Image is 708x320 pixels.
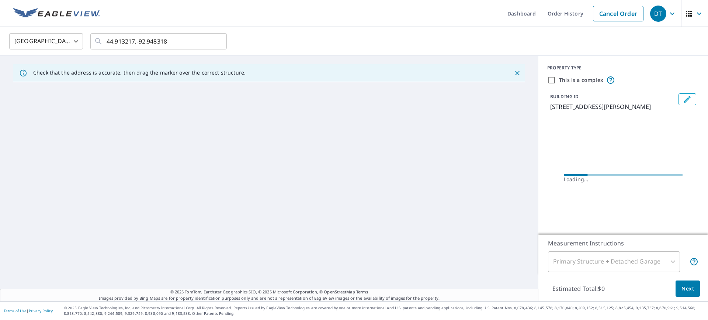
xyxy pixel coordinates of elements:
[681,284,694,293] span: Next
[33,69,246,76] p: Check that the address is accurate, then drag the marker over the correct structure.
[650,6,666,22] div: DT
[13,8,100,19] img: EV Logo
[324,289,355,295] a: OpenStreetMap
[546,281,611,297] p: Estimated Total: $0
[678,93,696,105] button: Edit building 1
[4,308,27,313] a: Terms of Use
[64,305,704,316] p: © 2025 Eagle View Technologies, Inc. and Pictometry International Corp. All Rights Reserved. Repo...
[547,65,699,71] div: PROPERTY TYPE
[548,239,698,248] p: Measurement Instructions
[559,76,603,84] label: This is a complex
[564,176,683,183] div: Loading…
[593,6,643,21] a: Cancel Order
[676,281,700,297] button: Next
[9,31,83,52] div: [GEOGRAPHIC_DATA]
[548,251,680,272] div: Primary Structure + Detached Garage
[513,68,522,78] button: Close
[170,289,368,295] span: © 2025 TomTom, Earthstar Geographics SIO, © 2025 Microsoft Corporation, ©
[107,31,212,52] input: Search by address or latitude-longitude
[29,308,53,313] a: Privacy Policy
[550,102,676,111] p: [STREET_ADDRESS][PERSON_NAME]
[690,257,698,266] span: Your report will include the primary structure and a detached garage if one exists.
[356,289,368,295] a: Terms
[4,309,53,313] p: |
[550,93,579,100] p: BUILDING ID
